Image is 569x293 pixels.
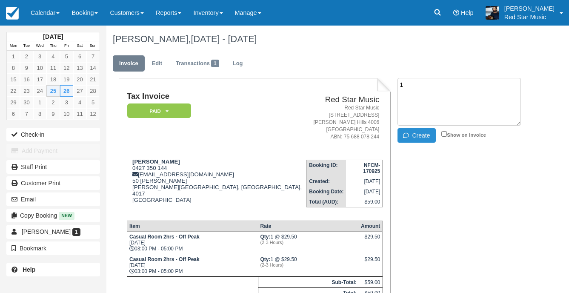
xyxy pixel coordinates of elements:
a: 25 [46,85,60,97]
button: Bookmark [6,241,100,255]
span: 1 [211,60,219,67]
th: Sat [73,41,86,51]
a: 26 [60,85,73,97]
a: 5 [86,97,100,108]
span: 1 [72,228,80,236]
td: $59.00 [359,277,383,287]
button: Create [397,128,436,143]
a: Help [6,263,100,276]
a: 18 [46,74,60,85]
div: $29.50 [361,234,380,247]
a: Staff Print [6,160,100,174]
td: 1 @ $29.50 [258,231,359,254]
a: 2 [46,97,60,108]
a: 15 [7,74,20,85]
a: 21 [86,74,100,85]
th: Rate [258,221,359,231]
a: 3 [60,97,73,108]
h1: [PERSON_NAME], [113,34,527,44]
a: 17 [33,74,46,85]
th: Item [127,221,258,231]
a: 13 [73,62,86,74]
img: checkfront-main-nav-mini-logo.png [6,7,19,20]
strong: Casual Room 2hrs - Off Peak [129,256,200,262]
a: 24 [33,85,46,97]
th: Mon [7,41,20,51]
th: Fri [60,41,73,51]
a: 11 [73,108,86,120]
b: Help [23,266,35,273]
th: Tue [20,41,33,51]
strong: [DATE] [43,33,63,40]
h2: Red Star Music [310,95,379,104]
div: 0427 350 144 [EMAIL_ADDRESS][DOMAIN_NAME] 50 [PERSON_NAME] [PERSON_NAME][GEOGRAPHIC_DATA], [GEOGR... [127,158,306,214]
a: 5 [60,51,73,62]
h1: Tax Invoice [127,92,306,101]
a: 30 [20,97,33,108]
td: [DATE] [346,176,383,187]
a: 8 [7,62,20,74]
a: 10 [60,108,73,120]
p: Red Star Music [504,13,555,21]
p: [PERSON_NAME] [504,4,555,13]
th: Booking ID: [307,160,346,176]
a: 28 [86,85,100,97]
a: 8 [33,108,46,120]
td: $59.00 [346,197,383,207]
a: Log [226,55,249,72]
a: 9 [46,108,60,120]
th: Sun [86,41,100,51]
a: 29 [7,97,20,108]
a: Paid [127,103,188,119]
strong: Qty [260,256,271,262]
a: 22 [7,85,20,97]
th: Amount [359,221,383,231]
a: 27 [73,85,86,97]
a: 4 [46,51,60,62]
button: Email [6,192,100,206]
a: 6 [73,51,86,62]
a: 1 [33,97,46,108]
a: [PERSON_NAME] 1 [6,225,100,238]
a: 10 [33,62,46,74]
td: [DATE] [346,187,383,197]
a: Customer Print [6,176,100,190]
a: 14 [86,62,100,74]
th: Sub-Total: [258,277,359,287]
em: (2-3 Hours) [260,240,357,245]
strong: Qty [260,234,271,240]
a: Transactions1 [169,55,226,72]
i: Help [453,10,459,16]
a: 12 [86,108,100,120]
td: [DATE] 03:00 PM - 05:00 PM [127,254,258,276]
th: Created: [307,176,346,187]
strong: [PERSON_NAME] [132,158,180,165]
a: 9 [20,62,33,74]
span: New [59,212,74,219]
input: Show on invoice [441,131,447,137]
a: Edit [146,55,169,72]
label: Show on invoice [441,132,486,138]
a: 23 [20,85,33,97]
img: A1 [486,6,499,20]
strong: Casual Room 2hrs - Off Peak [129,234,200,240]
a: 6 [7,108,20,120]
a: 19 [60,74,73,85]
th: Thu [46,41,60,51]
div: $29.50 [361,256,380,269]
th: Wed [33,41,46,51]
a: 20 [73,74,86,85]
a: 2 [20,51,33,62]
span: [PERSON_NAME] [22,228,71,235]
td: 1 @ $29.50 [258,254,359,276]
a: 7 [86,51,100,62]
a: 1 [7,51,20,62]
td: [DATE] 03:00 PM - 05:00 PM [127,231,258,254]
em: Paid [127,103,191,118]
a: 11 [46,62,60,74]
em: (2-3 Hours) [260,262,357,267]
a: 3 [33,51,46,62]
a: 4 [73,97,86,108]
strong: NFCM-170925 [363,162,380,174]
a: 12 [60,62,73,74]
